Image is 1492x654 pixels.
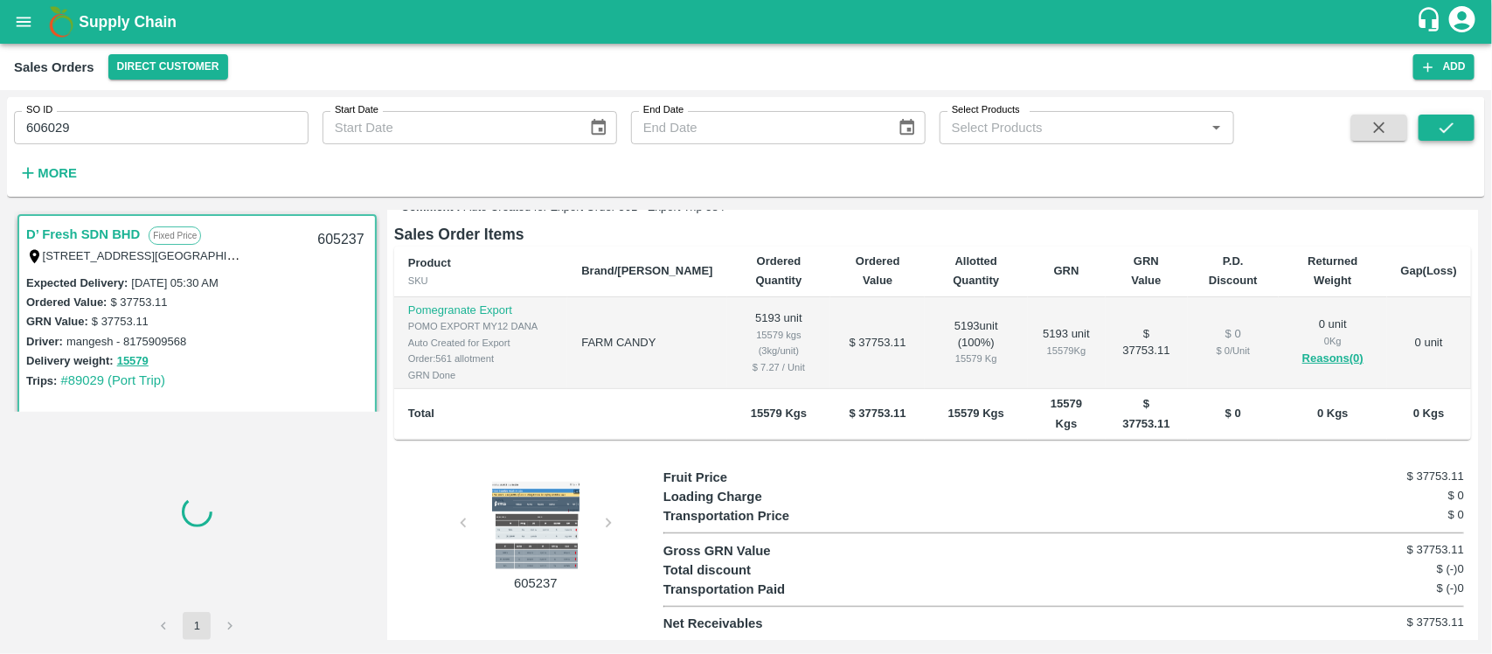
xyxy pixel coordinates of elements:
b: Ordered Quantity [756,254,802,287]
td: $ 37753.11 [830,297,925,390]
div: 5193 unit [1042,326,1092,358]
p: Total discount [663,560,864,580]
b: 15579 Kgs [1051,397,1082,429]
b: Ordered Value [856,254,900,287]
div: POMO EXPORT MY12 DANA [408,318,554,334]
div: account of current user [1447,3,1478,40]
b: $ 0 [1225,407,1241,420]
b: Allotted Quantity [953,254,999,287]
label: Select Products [952,103,1020,117]
a: Supply Chain [79,10,1416,34]
div: 0 unit [1293,317,1372,369]
div: Sales Orders [14,56,94,79]
td: $ 37753.11 [1106,297,1188,390]
input: End Date [631,111,884,144]
label: Driver: [26,335,63,348]
b: Supply Chain [79,13,177,31]
img: logo [44,4,79,39]
label: mangesh - 8175909568 [66,335,186,348]
b: Total [408,407,434,420]
b: 15579 Kgs [948,407,1004,420]
button: Reasons(0) [1293,349,1372,369]
label: Delivery weight: [26,354,114,367]
b: P.D. Discount [1209,254,1258,287]
b: Brand/[PERSON_NAME] [581,264,712,277]
h6: $ 0 [1330,487,1464,504]
label: Expected Delivery : [26,276,128,289]
b: 0 Kgs [1413,407,1444,420]
p: 605237 [470,574,601,593]
input: Enter SO ID [14,111,309,144]
input: Select Products [945,116,1200,139]
input: Start Date [323,111,575,144]
nav: pagination navigation [147,612,246,640]
div: 0 Kg [1293,333,1372,349]
b: $ 37753.11 [1122,397,1169,429]
label: $ 37753.11 [110,296,167,309]
div: Auto Created for Export Order:561 allotment [408,335,554,367]
b: GRN [1054,264,1079,277]
p: Gross GRN Value [663,541,864,560]
p: Pomegranate Export [408,303,554,319]
b: Product [408,256,451,269]
h6: $ 37753.11 [1330,541,1464,559]
h6: $ 0 [1330,506,1464,524]
div: 15579 Kg [1042,343,1092,358]
label: Ordered Value: [26,296,107,309]
label: [STREET_ADDRESS][GEOGRAPHIC_DATA] [43,248,274,262]
b: Gap(Loss) [1401,264,1457,277]
h6: Sales Order Items [394,222,1471,247]
div: $ 0 [1202,326,1266,343]
p: Net Receivables [663,614,864,633]
a: #89029 (Port Trip) [60,373,165,387]
button: Add [1413,54,1475,80]
b: 15579 Kgs [751,407,807,420]
button: Select DC [108,54,228,80]
b: Returned Weight [1308,254,1357,287]
label: Start Date [335,103,378,117]
div: 5193 unit ( 100 %) [939,318,1014,367]
td: 0 unit [1387,297,1471,390]
button: open drawer [3,2,44,42]
p: Fruit Price [663,468,864,487]
button: Choose date [582,111,615,144]
td: 5193 unit [727,297,831,390]
button: Open [1205,116,1228,139]
div: 15579 kgs (3kg/unit) [741,327,817,359]
a: D’ Fresh SDN BHD [26,223,140,246]
label: [DATE] 05:30 AM [131,276,218,289]
div: customer-support [1416,6,1447,38]
b: $ 37753.11 [850,407,906,420]
p: Fixed Price [149,226,201,245]
h6: $ 37753.11 [1330,614,1464,631]
button: Choose date [891,111,924,144]
label: $ 37753.11 [92,315,149,328]
td: FARM CANDY [567,297,726,390]
button: 15579 [117,351,149,372]
b: 0 Kgs [1317,407,1348,420]
div: 605237 [307,219,374,261]
div: $ 0 / Unit [1202,343,1266,358]
button: page 1 [183,612,211,640]
h6: $ (-)0 [1330,560,1464,578]
p: Transportation Paid [663,580,864,599]
strong: More [38,166,77,180]
div: 15579 Kg [939,351,1014,366]
p: Loading Charge [663,487,864,506]
label: SO ID [26,103,52,117]
label: Trips: [26,374,57,387]
h6: $ (-)0 [1330,580,1464,597]
div: GRN Done [408,367,554,383]
label: GRN Value: [26,315,88,328]
p: Transportation Price [663,506,864,525]
b: GRN Value [1132,254,1162,287]
button: More [14,158,81,188]
div: $ 7.27 / Unit [741,359,817,375]
label: End Date [643,103,684,117]
div: SKU [408,273,554,289]
h6: $ 37753.11 [1330,468,1464,485]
